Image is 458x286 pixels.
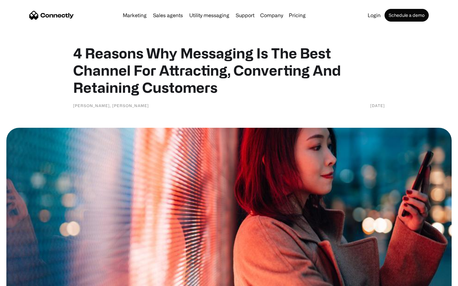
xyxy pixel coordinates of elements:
div: [DATE] [370,102,385,109]
h1: 4 Reasons Why Messaging Is The Best Channel For Attracting, Converting And Retaining Customers [73,44,385,96]
a: Marketing [120,13,149,18]
a: Support [233,13,257,18]
a: Pricing [286,13,308,18]
div: [PERSON_NAME], [PERSON_NAME] [73,102,149,109]
a: Login [365,13,383,18]
div: Company [260,11,283,20]
a: Schedule a demo [385,9,429,22]
ul: Language list [13,275,38,284]
a: Sales agents [150,13,185,18]
a: Utility messaging [187,13,232,18]
aside: Language selected: English [6,275,38,284]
